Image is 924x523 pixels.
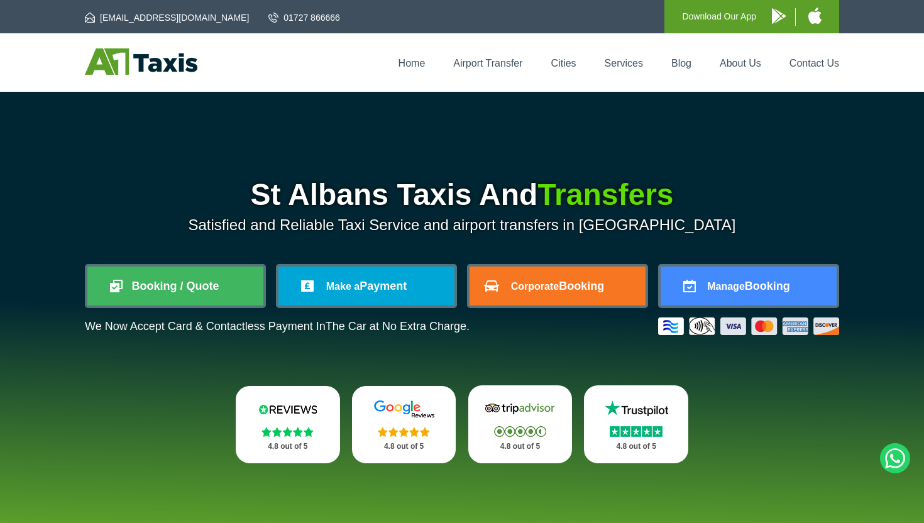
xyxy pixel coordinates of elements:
[598,439,674,454] p: 4.8 out of 5
[85,48,197,75] img: A1 Taxis St Albans LTD
[494,426,546,437] img: Stars
[366,400,442,419] img: Google
[268,11,340,24] a: 01727 866666
[250,400,326,419] img: Reviews.io
[326,320,470,333] span: The Car at No Extra Charge.
[482,399,558,418] img: Tripadvisor
[326,281,360,292] span: Make a
[808,8,822,24] img: A1 Taxis iPhone App
[661,267,837,306] a: ManageBooking
[85,180,839,210] h1: St Albans Taxis And
[352,386,456,463] a: Google Stars 4.8 out of 5
[789,58,839,69] a: Contact Us
[470,267,646,306] a: CorporateBooking
[682,9,756,25] p: Download Our App
[468,385,573,463] a: Tripadvisor Stars 4.8 out of 5
[537,178,673,211] span: Transfers
[250,439,326,454] p: 4.8 out of 5
[658,317,839,335] img: Credit And Debit Cards
[707,281,745,292] span: Manage
[598,399,674,418] img: Trustpilot
[399,58,426,69] a: Home
[671,58,691,69] a: Blog
[610,426,663,437] img: Stars
[453,58,522,69] a: Airport Transfer
[366,439,443,454] p: 4.8 out of 5
[378,427,430,437] img: Stars
[85,216,839,234] p: Satisfied and Reliable Taxi Service and airport transfers in [GEOGRAPHIC_DATA]
[85,11,249,24] a: [EMAIL_ADDRESS][DOMAIN_NAME]
[278,267,454,306] a: Make aPayment
[261,427,314,437] img: Stars
[482,439,559,454] p: 4.8 out of 5
[87,267,263,306] a: Booking / Quote
[584,385,688,463] a: Trustpilot Stars 4.8 out of 5
[511,281,559,292] span: Corporate
[720,58,761,69] a: About Us
[551,58,576,69] a: Cities
[772,8,786,24] img: A1 Taxis Android App
[85,320,470,333] p: We Now Accept Card & Contactless Payment In
[236,386,340,463] a: Reviews.io Stars 4.8 out of 5
[605,58,643,69] a: Services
